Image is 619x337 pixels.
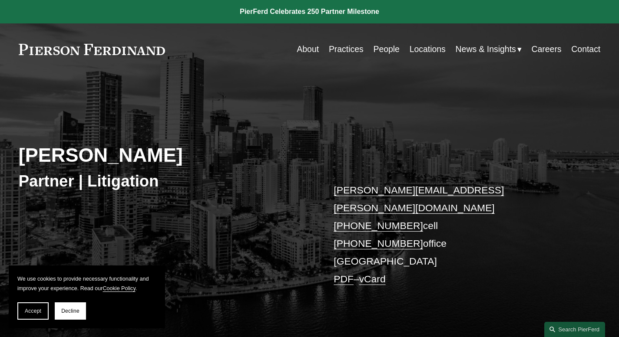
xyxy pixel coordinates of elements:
a: Practices [329,41,364,58]
a: [PHONE_NUMBER] [334,220,423,231]
a: Cookie Policy [103,285,135,291]
a: PDF [334,273,354,285]
a: Locations [410,41,446,58]
button: Decline [55,302,86,320]
span: News & Insights [456,42,516,57]
span: Decline [61,308,79,314]
a: [PERSON_NAME][EMAIL_ADDRESS][PERSON_NAME][DOMAIN_NAME] [334,184,504,213]
p: We use cookies to provide necessary functionality and improve your experience. Read our . [17,274,156,294]
a: [PHONE_NUMBER] [334,238,423,249]
section: Cookie banner [9,265,165,328]
h3: Partner | Litigation [19,171,310,191]
a: Contact [571,41,600,58]
span: Accept [25,308,41,314]
a: People [373,41,399,58]
p: cell office [GEOGRAPHIC_DATA] – [334,181,576,288]
a: Careers [532,41,562,58]
button: Accept [17,302,49,320]
h2: [PERSON_NAME] [19,144,310,167]
a: About [297,41,319,58]
a: vCard [359,273,386,285]
a: Search this site [544,322,605,337]
a: folder dropdown [456,41,522,58]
